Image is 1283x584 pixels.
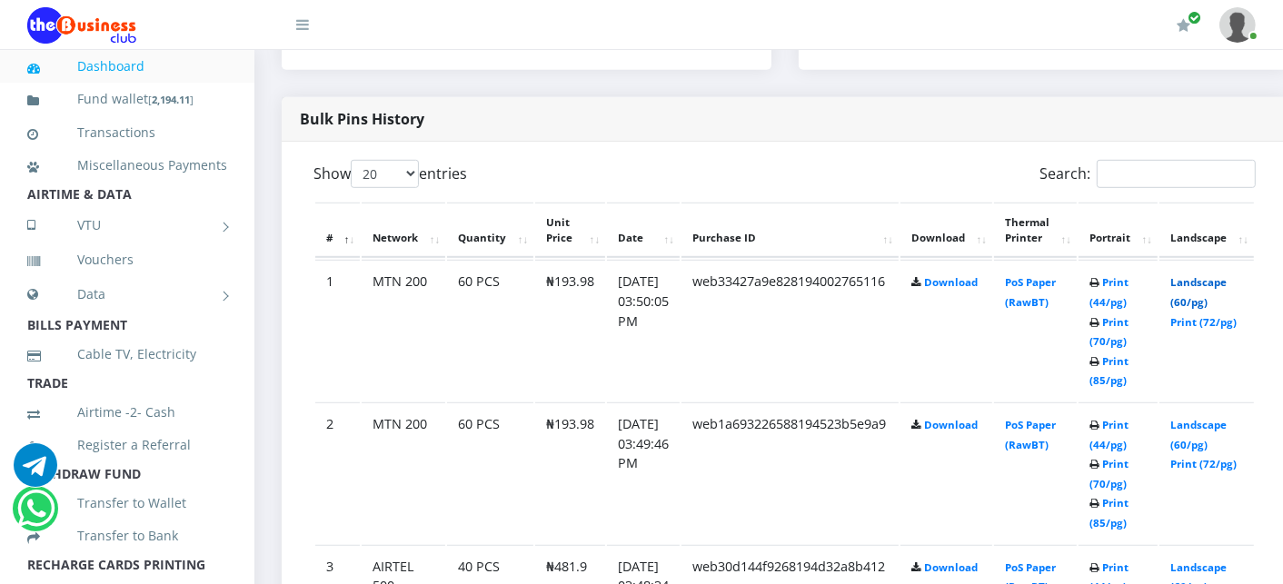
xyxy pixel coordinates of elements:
[924,418,978,431] a: Download
[27,515,227,557] a: Transfer to Bank
[535,260,605,401] td: ₦193.98
[994,203,1077,259] th: Thermal Printer: activate to sort column ascending
[1089,315,1129,349] a: Print (70/pg)
[681,402,899,543] td: web1a693226588194523b5e9a9
[1219,7,1256,43] img: User
[362,402,445,543] td: MTN 200
[27,144,227,186] a: Miscellaneous Payments
[681,203,899,259] th: Purchase ID: activate to sort column ascending
[447,260,533,401] td: 60 PCS
[27,333,227,375] a: Cable TV, Electricity
[1089,418,1129,451] a: Print (44/pg)
[1005,275,1056,309] a: PoS Paper (RawBT)
[535,402,605,543] td: ₦193.98
[27,7,136,44] img: Logo
[924,275,978,289] a: Download
[607,402,680,543] td: [DATE] 03:49:46 PM
[27,424,227,466] a: Register a Referral
[362,260,445,401] td: MTN 200
[1159,203,1254,259] th: Landscape: activate to sort column ascending
[148,93,194,106] small: [ ]
[1089,457,1129,490] a: Print (70/pg)
[924,560,978,574] a: Download
[300,109,424,129] strong: Bulk Pins History
[27,112,227,153] a: Transactions
[900,203,992,259] th: Download: activate to sort column ascending
[1079,203,1158,259] th: Portrait: activate to sort column ascending
[27,391,227,433] a: Airtime -2- Cash
[1089,275,1129,309] a: Print (44/pg)
[315,402,360,543] td: 2
[27,239,227,281] a: Vouchers
[1097,160,1256,188] input: Search:
[351,160,419,188] select: Showentries
[447,402,533,543] td: 60 PCS
[17,500,55,530] a: Chat for support
[1170,315,1237,329] a: Print (72/pg)
[1177,18,1190,33] i: Renew/Upgrade Subscription
[447,203,533,259] th: Quantity: activate to sort column ascending
[1170,418,1227,451] a: Landscape (60/pg)
[1188,11,1201,25] span: Renew/Upgrade Subscription
[1039,160,1256,188] label: Search:
[27,272,227,317] a: Data
[535,203,605,259] th: Unit Price: activate to sort column ascending
[152,93,190,106] b: 2,194.11
[27,482,227,524] a: Transfer to Wallet
[607,260,680,401] td: [DATE] 03:50:05 PM
[27,78,227,121] a: Fund wallet[2,194.11]
[14,457,57,487] a: Chat for support
[315,260,360,401] td: 1
[362,203,445,259] th: Network: activate to sort column ascending
[1089,496,1129,530] a: Print (85/pg)
[1170,275,1227,309] a: Landscape (60/pg)
[315,203,360,259] th: #: activate to sort column descending
[1089,354,1129,388] a: Print (85/pg)
[27,45,227,87] a: Dashboard
[607,203,680,259] th: Date: activate to sort column ascending
[1170,457,1237,470] a: Print (72/pg)
[313,160,467,188] label: Show entries
[1005,418,1056,451] a: PoS Paper (RawBT)
[27,203,227,248] a: VTU
[681,260,899,401] td: web33427a9e828194002765116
